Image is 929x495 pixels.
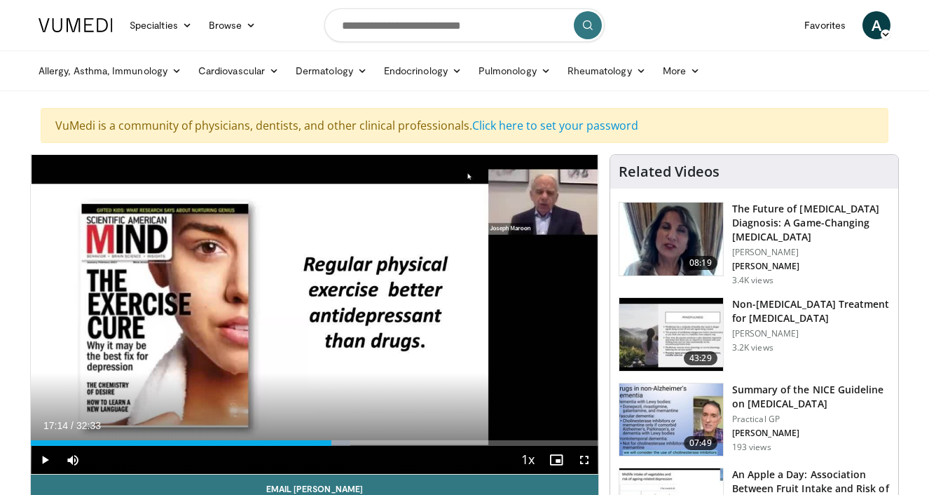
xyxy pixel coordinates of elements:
h3: Summary of the NICE Guideline on [MEDICAL_DATA] [732,383,890,411]
span: 43:29 [684,351,717,365]
p: 193 views [732,442,771,453]
input: Search topics, interventions [324,8,605,42]
a: Click here to set your password [472,118,638,133]
span: / [71,420,74,431]
p: [PERSON_NAME] [732,261,890,272]
button: Fullscreen [570,446,598,474]
div: VuMedi is a community of physicians, dentists, and other clinical professionals. [41,108,888,143]
img: eb9441ca-a77b-433d-ba99-36af7bbe84ad.150x105_q85_crop-smart_upscale.jpg [619,298,723,371]
p: [PERSON_NAME] [732,428,890,439]
p: [PERSON_NAME] [732,247,890,258]
a: A [862,11,890,39]
img: 5773f076-af47-4b25-9313-17a31d41bb95.150x105_q85_crop-smart_upscale.jpg [619,203,723,276]
img: 8e949c61-8397-4eef-823a-95680e5d1ed1.150x105_q85_crop-smart_upscale.jpg [619,384,723,456]
a: Favorites [796,11,854,39]
h3: The Future of [MEDICAL_DATA] Diagnosis: A Game-Changing [MEDICAL_DATA] [732,202,890,244]
a: Cardiovascular [190,57,287,85]
a: 07:49 Summary of the NICE Guideline on [MEDICAL_DATA] Practical GP [PERSON_NAME] 193 views [619,383,890,457]
p: 3.4K views [732,275,773,286]
span: 32:33 [76,420,101,431]
span: 08:19 [684,256,717,270]
button: Mute [59,446,87,474]
p: Practical GP [732,414,890,425]
a: Rheumatology [559,57,654,85]
a: 43:29 Non-[MEDICAL_DATA] Treatment for [MEDICAL_DATA] [PERSON_NAME] 3.2K views [619,297,890,372]
video-js: Video Player [31,155,598,475]
a: Allergy, Asthma, Immunology [30,57,190,85]
img: VuMedi Logo [39,18,113,32]
h4: Related Videos [619,163,720,180]
p: [PERSON_NAME] [732,328,890,339]
button: Playback Rate [514,446,542,474]
a: More [654,57,708,85]
h3: Non-[MEDICAL_DATA] Treatment for [MEDICAL_DATA] [732,297,890,325]
span: 07:49 [684,436,717,450]
a: Pulmonology [470,57,559,85]
a: Specialties [121,11,200,39]
a: Endocrinology [376,57,470,85]
a: 08:19 The Future of [MEDICAL_DATA] Diagnosis: A Game-Changing [MEDICAL_DATA] [PERSON_NAME] [PERSO... [619,202,890,286]
button: Enable picture-in-picture mode [542,446,570,474]
div: Progress Bar [31,440,598,446]
a: Browse [200,11,265,39]
button: Play [31,446,59,474]
p: 3.2K views [732,342,773,353]
a: Dermatology [287,57,376,85]
span: 17:14 [43,420,68,431]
